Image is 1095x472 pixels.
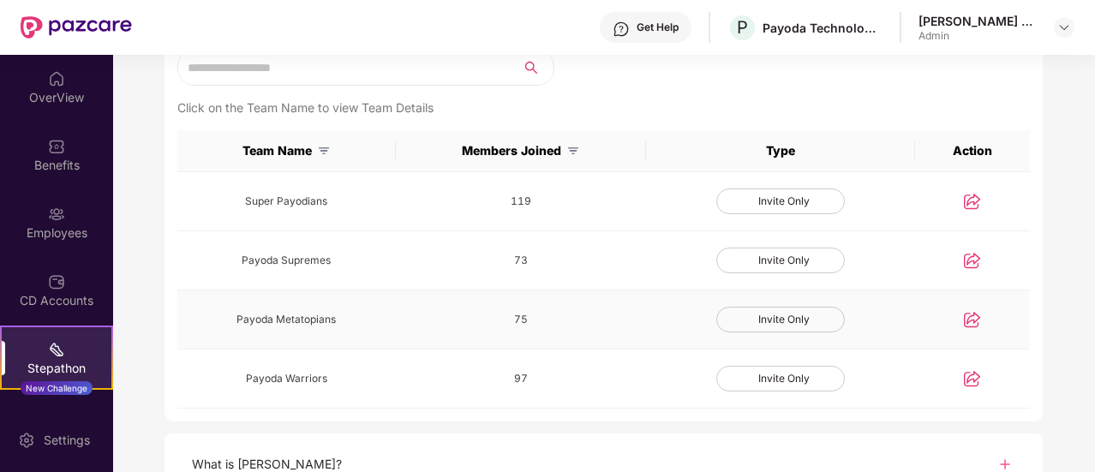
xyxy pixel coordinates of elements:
div: New Challenge [21,381,93,395]
img: svg+xml;base64,PHN2ZyB3aWR0aD0iMTQiIGhlaWdodD0iMTMiIHZpZXdCb3g9IjAgMCAxNCAxMyIgZmlsbD0ibm9uZSIgeG... [964,252,981,269]
img: svg+xml;base64,PHN2ZyBpZD0iQ0RfQWNjb3VudHMiIGRhdGEtbmFtZT0iQ0QgQWNjb3VudHMiIHhtbG5zPSJodHRwOi8vd3... [48,273,65,290]
div: Invite Only [716,248,845,273]
div: Payoda Supremes [191,250,382,271]
img: svg+xml;base64,PHN2ZyB3aWR0aD0iMTQiIGhlaWdodD0iMTMiIHZpZXdCb3g9IjAgMCAxNCAxMyIgZmlsbD0ibm9uZSIgeG... [964,370,981,387]
div: Members Joined [462,144,580,158]
div: Settings [39,432,95,449]
span: search [524,61,538,75]
button: search [510,51,553,85]
div: Stepathon [2,360,111,377]
img: svg+xml;base64,PHN2ZyBpZD0iQmVuZWZpdHMiIHhtbG5zPSJodHRwOi8vd3d3LnczLm9yZy8yMDAwL3N2ZyIgd2lkdGg9Ij... [48,138,65,155]
div: Super Payodians [191,191,382,212]
div: Action [953,145,992,157]
img: svg+xml;base64,PHN2ZyB3aWR0aD0iMTYiIGhlaWdodD0iMTciIHZpZXdCb3g9IjAgMCAxNiAxNyIgZmlsbD0ibm9uZSIgeG... [317,144,331,158]
img: svg+xml;base64,PHN2ZyB3aWR0aD0iMTQiIGhlaWdodD0iMTMiIHZpZXdCb3g9IjAgMCAxNCAxMyIgZmlsbD0ibm9uZSIgeG... [964,193,981,210]
img: svg+xml;base64,PHN2ZyBpZD0iSG9tZSIgeG1sbnM9Imh0dHA6Ly93d3cudzMub3JnLzIwMDAvc3ZnIiB3aWR0aD0iMjAiIG... [48,70,65,87]
div: Click on the Team Name to view Team Details [177,99,1030,117]
span: 73 [514,254,528,266]
div: Team Name [242,144,331,158]
img: svg+xml;base64,PHN2ZyBpZD0iU2V0dGluZy0yMHgyMCIgeG1sbnM9Imh0dHA6Ly93d3cudzMub3JnLzIwMDAvc3ZnIiB3aW... [18,432,35,449]
span: 119 [511,194,531,207]
div: Get Help [637,21,679,34]
img: svg+xml;base64,PHN2ZyB3aWR0aD0iMTYiIGhlaWdodD0iMTciIHZpZXdCb3g9IjAgMCAxNiAxNyIgZmlsbD0ibm9uZSIgeG... [566,144,580,158]
span: P [737,17,748,38]
img: svg+xml;base64,PHN2ZyB3aWR0aD0iMTQiIGhlaWdodD0iMTMiIHZpZXdCb3g9IjAgMCAxNCAxMyIgZmlsbD0ibm9uZSIgeG... [964,311,981,328]
img: svg+xml;base64,PHN2ZyBpZD0iSGVscC0zMngzMiIgeG1sbnM9Imh0dHA6Ly93d3cudzMub3JnLzIwMDAvc3ZnIiB3aWR0aD... [613,21,630,38]
div: [PERSON_NAME] Karuvathil [PERSON_NAME] [918,13,1038,29]
div: Invite Only [716,307,845,332]
img: svg+xml;base64,PHN2ZyBpZD0iRHJvcGRvd24tMzJ4MzIiIHhtbG5zPSJodHRwOi8vd3d3LnczLm9yZy8yMDAwL3N2ZyIgd2... [1057,21,1071,34]
img: svg+xml;base64,PHN2ZyBpZD0iRW1wbG95ZWVzIiB4bWxucz0iaHR0cDovL3d3dy53My5vcmcvMjAwMC9zdmciIHdpZHRoPS... [48,206,65,223]
span: 97 [514,372,528,385]
div: Admin [918,29,1038,43]
div: Type [766,145,795,157]
img: New Pazcare Logo [21,16,132,39]
span: 75 [514,313,528,326]
div: Payoda Warriors [191,368,382,389]
div: Payoda Technologies [763,20,883,36]
div: Payoda Metatopians [191,309,382,330]
div: Invite Only [716,366,845,391]
div: Invite Only [716,188,845,214]
img: svg+xml;base64,PHN2ZyB4bWxucz0iaHR0cDovL3d3dy53My5vcmcvMjAwMC9zdmciIHdpZHRoPSIyMSIgaGVpZ2h0PSIyMC... [48,341,65,358]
